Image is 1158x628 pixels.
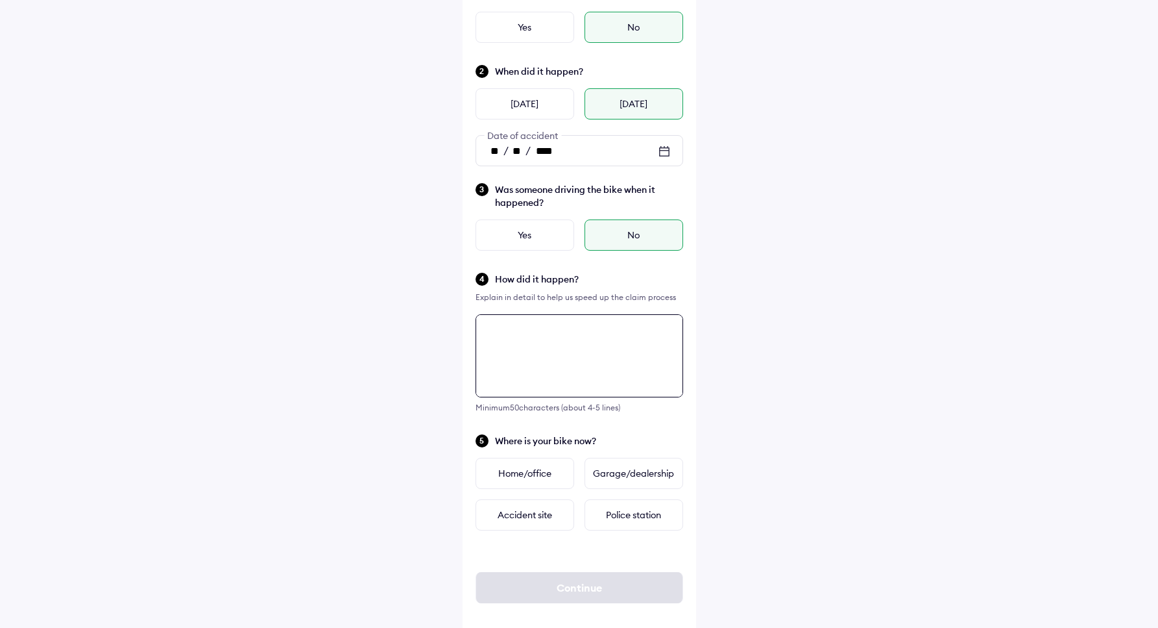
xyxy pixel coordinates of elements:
[476,458,574,489] div: Home/office
[585,12,683,43] div: No
[585,220,683,251] div: No
[476,88,574,119] div: [DATE]
[495,65,683,78] span: When did it happen?
[585,458,683,489] div: Garage/dealership
[585,88,683,119] div: [DATE]
[476,403,683,412] div: Minimum 50 characters (about 4-5 lines)
[476,12,574,43] div: Yes
[503,144,509,157] span: /
[495,273,683,286] span: How did it happen?
[495,183,683,209] span: Was someone driving the bike when it happened?
[525,144,531,157] span: /
[476,220,574,251] div: Yes
[476,291,683,304] div: Explain in detail to help us speed up the claim process
[484,130,561,142] span: Date of accident
[476,499,574,531] div: Accident site
[495,434,683,447] span: Where is your bike now?
[585,499,683,531] div: Police station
